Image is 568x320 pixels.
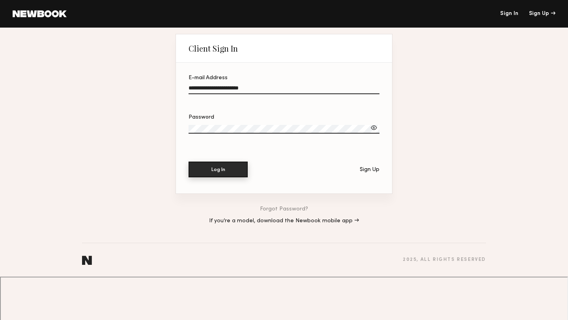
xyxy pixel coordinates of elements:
[529,11,555,17] div: Sign Up
[189,162,248,177] button: Log In
[189,85,379,94] input: E-mail Address
[260,207,308,212] a: Forgot Password?
[209,218,359,224] a: If you’re a model, download the Newbook mobile app →
[189,115,379,120] div: Password
[189,125,379,134] input: Password
[403,257,486,262] div: 2025 , all rights reserved
[360,167,379,173] div: Sign Up
[189,75,379,81] div: E-mail Address
[189,44,238,53] div: Client Sign In
[500,11,518,17] a: Sign In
